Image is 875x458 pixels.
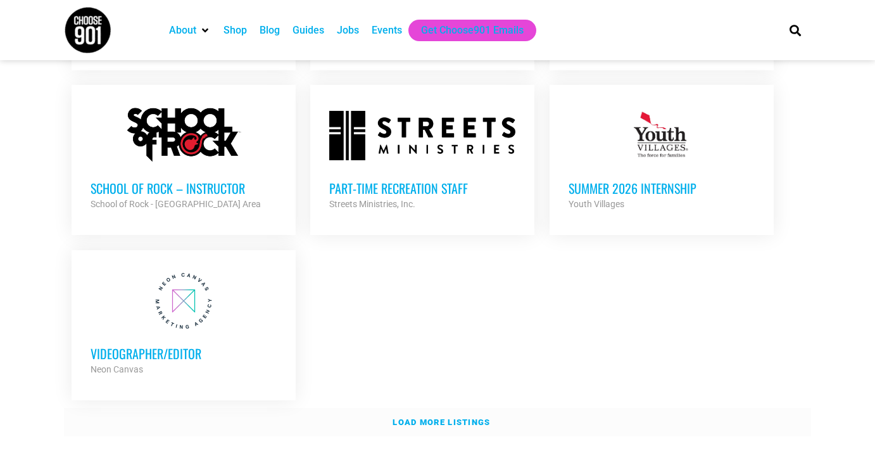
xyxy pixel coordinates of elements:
a: About [169,23,196,38]
a: Part-time Recreation Staff Streets Ministries, Inc. [310,85,534,231]
strong: Streets Ministries, Inc. [329,199,415,209]
a: Blog [260,23,280,38]
h3: School of Rock – Instructor [91,180,277,196]
div: Search [785,20,806,41]
a: Guides [293,23,324,38]
h3: Summer 2026 Internship [569,180,755,196]
strong: Youth Villages [569,199,624,209]
strong: Load more listings [393,417,490,427]
a: Summer 2026 Internship Youth Villages [550,85,774,231]
strong: School of Rock - [GEOGRAPHIC_DATA] Area [91,199,261,209]
div: About [163,20,217,41]
a: Shop [223,23,247,38]
a: School of Rock – Instructor School of Rock - [GEOGRAPHIC_DATA] Area [72,85,296,231]
a: Events [372,23,402,38]
a: Jobs [337,23,359,38]
a: Get Choose901 Emails [421,23,524,38]
h3: Videographer/Editor [91,345,277,362]
a: Videographer/Editor Neon Canvas [72,250,296,396]
a: Load more listings [64,408,811,437]
strong: Neon Canvas [91,364,143,374]
nav: Main nav [163,20,768,41]
h3: Part-time Recreation Staff [329,180,515,196]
